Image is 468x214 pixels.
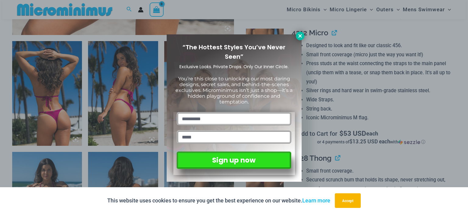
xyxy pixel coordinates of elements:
button: Sign up now [177,152,291,169]
button: Accept [335,193,361,208]
p: This website uses cookies to ensure you get the best experience on our website. [107,196,330,205]
button: Close [296,32,304,40]
span: You’re this close to unlocking our most daring designs, secret sales, and behind-the-scenes exclu... [175,76,292,105]
span: “The Hottest Styles You’ve Never Seen” [183,43,285,61]
a: Learn more [302,197,330,204]
span: Exclusive Looks. Private Drops. Only Our Inner Circle. [179,64,289,70]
